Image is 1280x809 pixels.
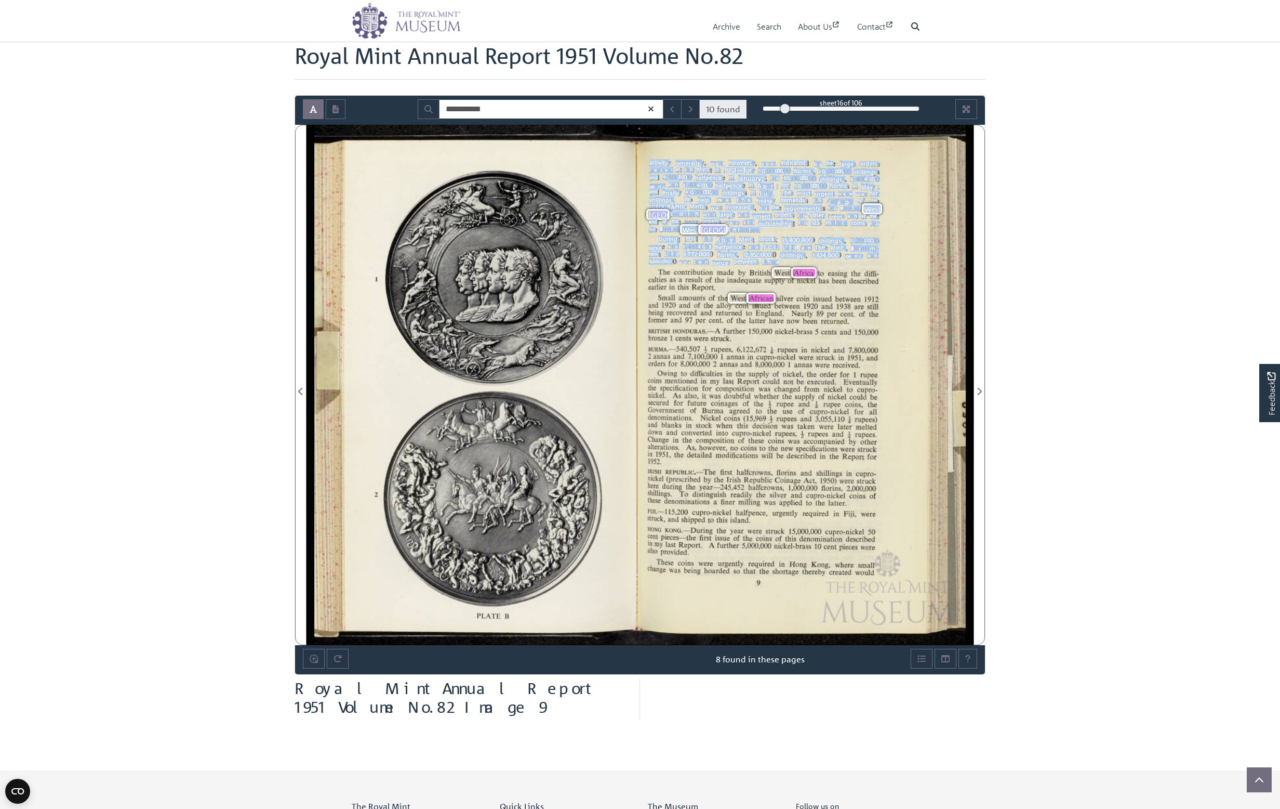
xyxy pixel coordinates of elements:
[811,218,819,226] span: 125
[770,174,786,181] span: for
[694,335,716,343] span: were
[689,202,704,210] span: Mints
[838,354,843,360] span: in
[738,174,764,182] span: January;
[676,166,680,172] span: at
[762,160,780,167] span: soon
[649,159,668,166] span: activity
[688,353,714,360] span: 7,100,000
[778,347,796,355] span: rupees
[739,236,752,243] span: Mint
[803,317,825,324] span: been
[736,370,743,376] span: the
[811,345,827,353] span: nickel
[749,243,765,251] span: and
[666,308,692,316] span: recovered
[685,219,696,227] span: year
[775,327,837,341] span: nickel-brass
[1265,372,1277,415] span: Feedback
[675,334,689,342] span: cents
[781,188,791,196] span: The
[772,204,779,210] span: the
[817,353,833,361] span: struck
[439,99,663,119] input: Search for
[673,353,689,360] span: and
[679,302,696,309] span: and
[765,277,783,284] span: supply
[679,294,703,302] span: amounts
[813,197,830,204] span: the
[763,242,778,251] span: 1.C.I.
[816,329,817,334] span: 5
[752,301,769,309] span: issued
[755,361,795,368] span: 8,000,000
[848,354,902,362] span: 1951,
[648,334,677,342] span: bronze
[792,310,845,318] span: Nearly
[648,345,696,353] span: BURMA.—540,507
[861,183,873,191] span: May
[850,244,916,252] span: Birming-
[794,268,869,278] span: [GEOGRAPHIC_DATA]
[757,12,781,42] a: Search
[711,204,727,211] span: was
[775,302,798,309] span: between
[855,329,886,336] span: 150,000
[849,346,888,354] span: 7,800,000
[674,268,776,276] span: contribution
[737,196,764,203] span: these
[696,317,710,324] span: per
[711,346,731,354] span: rupees,
[685,234,695,242] span: 1951
[678,283,698,290] span: this
[781,159,806,166] span: indicated
[782,236,812,244] span: 25,400,000
[743,218,765,226] span: still
[303,649,325,669] button: Enable or disable loupe tool (Alt+L)
[662,302,675,309] span: 1920
[749,182,753,188] span: in
[794,361,810,369] span: annas
[829,213,843,220] span: areas
[704,302,711,308] span: the
[784,204,820,212] span: requirements
[727,354,743,361] span: annas
[935,649,956,669] button: Thumbnails
[679,278,681,282] span: a
[828,198,895,205] span: capacity
[649,310,661,316] span: being
[671,336,672,340] span: 1
[1259,364,1280,422] a: Would you like to provide feedback?
[798,219,814,226] span: for
[827,311,841,318] span: per
[769,316,781,324] span: have
[819,237,843,244] span: shillings,
[846,252,870,259] span: pence
[855,303,873,310] span: are
[728,225,821,233] span: territories.
[821,317,896,325] span: returned.
[783,370,800,378] span: nickel,
[787,318,802,325] span: now
[670,210,737,217] span: coincided
[649,258,672,264] span: 8,640,000
[797,212,813,219] span: for
[352,3,461,39] img: logo_wide.png
[749,294,824,303] span: n
[649,251,658,257] span: ham
[777,185,778,188] span: ;
[649,166,690,173] span: received
[694,302,698,308] span: of
[780,196,805,204] span: demands
[658,370,675,377] span: Owing
[664,250,709,258] span: Ltd.,
[721,355,722,358] span: 1
[797,276,812,284] span: nickel
[704,348,710,351] span: —}~
[727,277,758,284] span: inadequate
[725,219,748,226] span: were
[720,361,736,369] span: annas
[868,252,884,259] span: and
[911,649,932,669] button: Open metadata window
[295,125,306,645] button: Previous Page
